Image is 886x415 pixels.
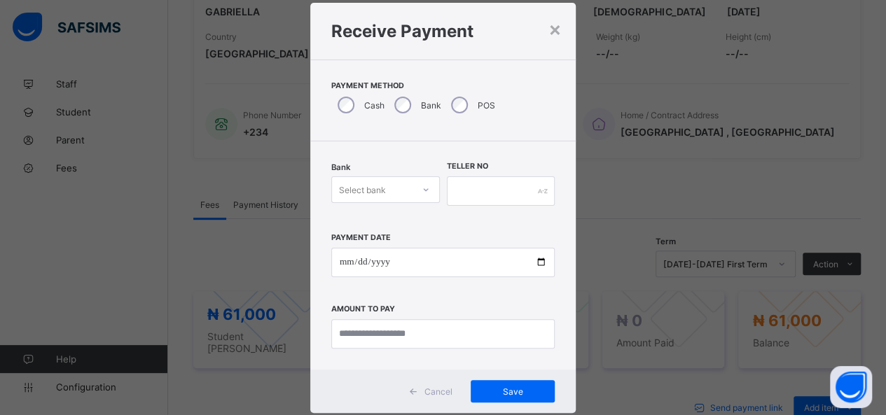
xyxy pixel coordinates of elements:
[331,304,395,314] label: Amount to pay
[447,162,488,171] label: Teller No
[331,21,555,41] h1: Receive Payment
[364,100,385,111] label: Cash
[478,100,495,111] label: POS
[421,100,441,111] label: Bank
[548,17,562,41] div: ×
[339,176,386,203] div: Select bank
[481,386,544,397] span: Save
[331,233,391,242] label: Payment Date
[331,81,555,90] span: Payment Method
[830,366,872,408] button: Open asap
[331,162,350,172] span: Bank
[424,386,452,397] span: Cancel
